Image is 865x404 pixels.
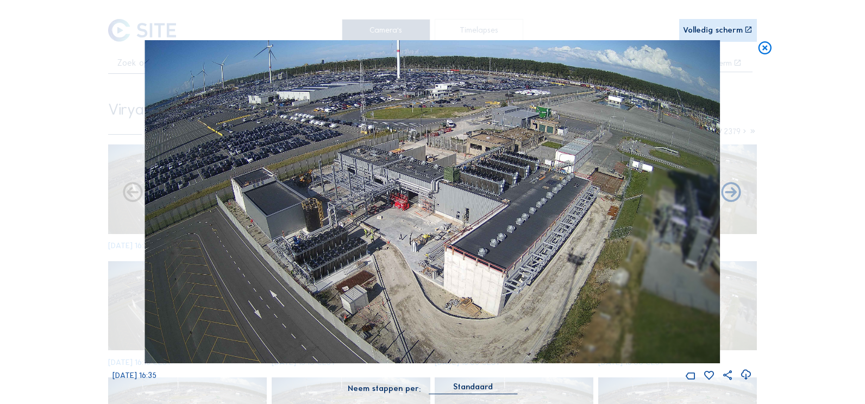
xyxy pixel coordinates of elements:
[112,370,156,380] span: [DATE] 16:35
[683,26,743,34] div: Volledig scherm
[348,384,421,393] div: Neem stappen per:
[121,181,145,205] i: Forward
[429,382,517,394] div: Standaard
[145,40,720,363] img: Image
[453,382,493,392] div: Standaard
[719,181,743,205] i: Back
